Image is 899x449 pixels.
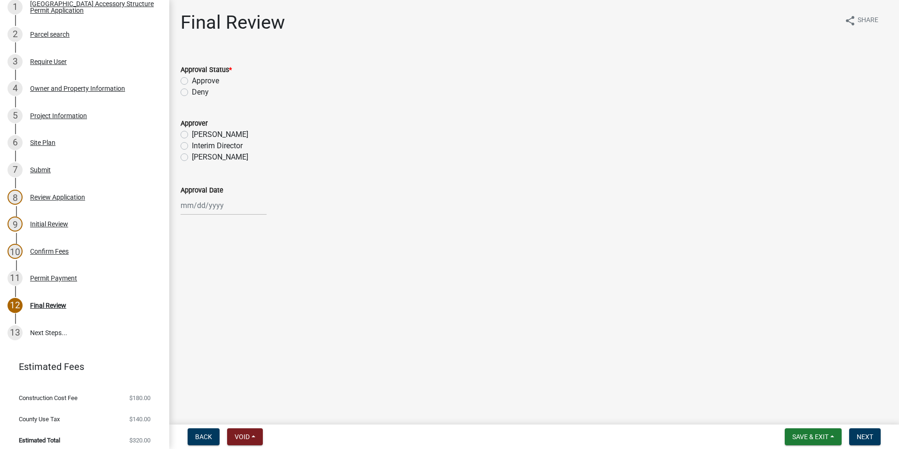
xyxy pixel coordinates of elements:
div: [GEOGRAPHIC_DATA] Accessory Structure Permit Application [30,0,154,14]
label: [PERSON_NAME] [192,152,248,163]
div: Site Plan [30,139,55,146]
div: 11 [8,271,23,286]
span: Back [195,433,212,441]
span: $180.00 [129,395,150,401]
button: Save & Exit [785,428,842,445]
div: Parcel search [30,31,70,38]
label: Approver [181,120,208,127]
div: Review Application [30,194,85,200]
label: Approval Status [181,67,232,73]
span: $140.00 [129,416,150,422]
span: Share [858,15,878,26]
div: 10 [8,244,23,259]
div: Require User [30,58,67,65]
div: Owner and Property Information [30,85,125,92]
button: Back [188,428,220,445]
span: County Use Tax [19,416,60,422]
div: 5 [8,108,23,123]
span: Next [857,433,873,441]
div: Submit [30,167,51,173]
label: [PERSON_NAME] [192,129,248,140]
label: Approval Date [181,187,223,194]
div: 8 [8,190,23,205]
h1: Final Review [181,11,285,34]
span: Void [235,433,250,441]
a: Estimated Fees [8,357,154,376]
label: Deny [192,87,209,98]
label: Interim Director [192,140,243,152]
button: shareShare [837,11,886,30]
span: Save & Exit [792,433,828,441]
div: Confirm Fees [30,248,69,255]
div: 13 [8,325,23,340]
div: 9 [8,216,23,232]
div: 12 [8,298,23,313]
div: Permit Payment [30,275,77,281]
div: 2 [8,27,23,42]
span: Estimated Total [19,437,60,443]
button: Next [849,428,881,445]
span: Construction Cost Fee [19,395,78,401]
div: 3 [8,54,23,69]
input: mm/dd/yyyy [181,196,267,215]
button: Void [227,428,263,445]
div: Initial Review [30,221,68,227]
div: Project Information [30,112,87,119]
div: 6 [8,135,23,150]
i: share [844,15,856,26]
div: 4 [8,81,23,96]
label: Approve [192,75,219,87]
div: Final Review [30,302,66,309]
div: 7 [8,162,23,177]
span: $320.00 [129,437,150,443]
